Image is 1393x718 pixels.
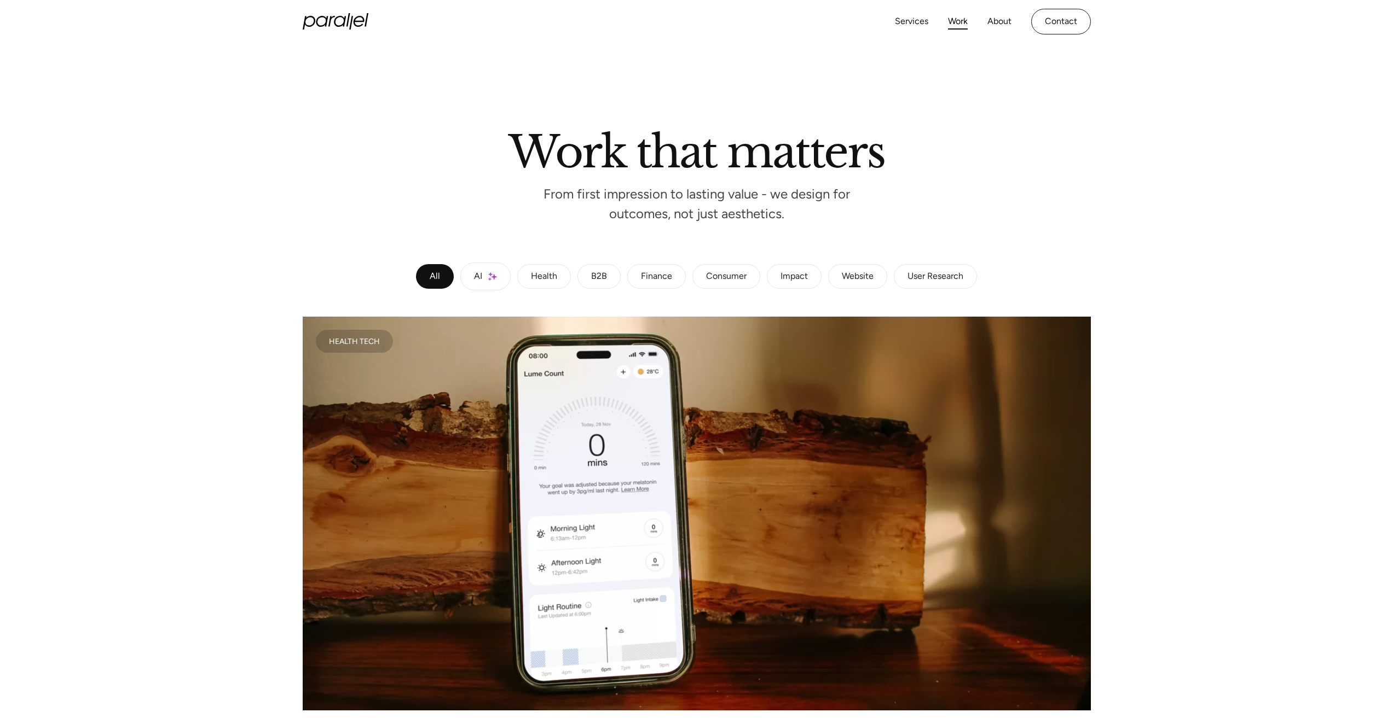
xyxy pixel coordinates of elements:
div: Health Tech [329,338,380,344]
a: Contact [1031,9,1091,34]
p: From first impression to lasting value - we design for outcomes, not just aesthetics. [533,190,861,219]
a: Services [895,14,928,30]
div: Impact [781,273,808,280]
a: Work [948,14,968,30]
div: Finance [641,273,672,280]
a: home [303,13,368,30]
div: All [430,273,440,280]
div: B2B [591,273,607,280]
div: Consumer [706,273,747,280]
a: About [987,14,1011,30]
div: User Research [908,273,963,280]
div: AI [474,273,482,280]
div: Health [531,273,557,280]
h2: Work that matters [385,131,1009,168]
div: Website [842,273,874,280]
